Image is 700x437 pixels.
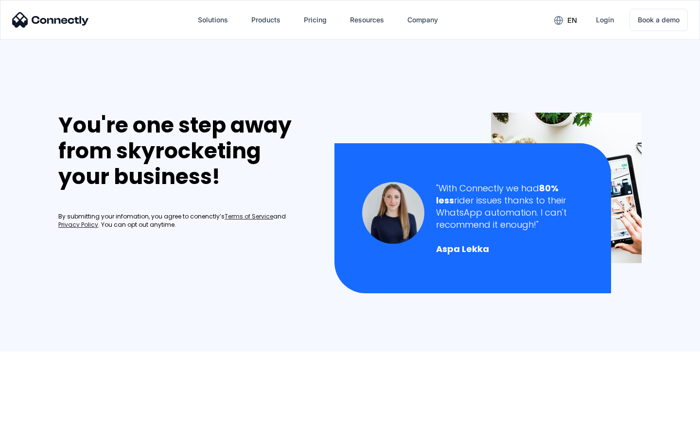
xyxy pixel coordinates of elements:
img: Connectly Logo [12,12,89,28]
div: Pricing [304,13,327,27]
div: By submitting your infomation, you agree to conenctly’s and . You can opt out anytime. [58,213,314,229]
div: Products [251,13,280,27]
a: Pricing [296,8,334,32]
a: Login [588,8,622,32]
div: en [567,14,577,27]
div: Resources [350,13,384,27]
strong: 80% less [436,182,559,206]
div: Solutions [198,13,228,27]
a: Privacy Policy [58,221,98,229]
a: Book a demo [630,9,688,31]
div: Company [407,13,438,27]
div: Login [596,13,614,27]
a: Terms of Service [225,213,273,221]
div: You're one step away from skyrocketing your business! [58,113,314,189]
div: "With Connectly we had rider issues thanks to their WhatsApp automation. I can't recommend it eno... [436,182,583,231]
strong: Aspa Lekka [436,243,489,255]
